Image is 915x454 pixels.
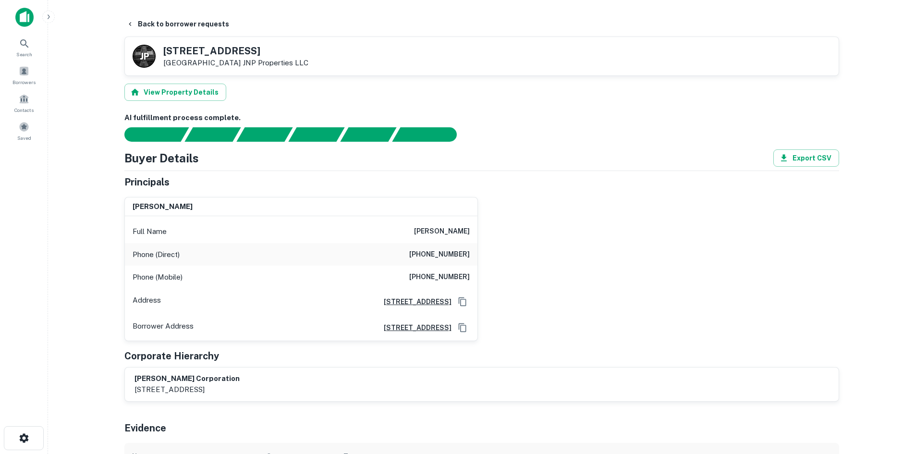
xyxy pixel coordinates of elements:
a: [STREET_ADDRESS] [376,322,451,333]
button: Copy Address [455,294,470,309]
div: AI fulfillment process complete. [392,127,468,142]
p: Full Name [133,226,167,237]
h6: [PHONE_NUMBER] [409,271,470,283]
div: Documents found, AI parsing details... [236,127,293,142]
h5: Corporate Hierarchy [124,349,219,363]
a: Contacts [3,90,45,116]
div: Sending borrower request to AI... [113,127,185,142]
p: J P [140,50,148,63]
span: Borrowers [12,78,36,86]
span: Search [16,50,32,58]
button: Export CSV [773,149,839,167]
button: View Property Details [124,84,226,101]
h6: [PHONE_NUMBER] [409,249,470,260]
span: Saved [17,134,31,142]
h6: [PERSON_NAME] [414,226,470,237]
h5: Evidence [124,421,166,435]
p: [GEOGRAPHIC_DATA] [163,59,308,67]
a: Borrowers [3,62,45,88]
a: Search [3,34,45,60]
p: [STREET_ADDRESS] [134,384,240,395]
div: Principals found, AI now looking for contact information... [288,127,344,142]
h6: [PERSON_NAME] [133,201,193,212]
a: JNP Properties LLC [243,59,308,67]
h6: AI fulfillment process complete. [124,112,839,123]
h5: Principals [124,175,170,189]
a: Saved [3,118,45,144]
a: [STREET_ADDRESS] [376,296,451,307]
div: Your request is received and processing... [184,127,241,142]
img: capitalize-icon.png [15,8,34,27]
h5: [STREET_ADDRESS] [163,46,308,56]
p: Phone (Mobile) [133,271,183,283]
span: Contacts [14,106,34,114]
h4: Buyer Details [124,149,199,167]
button: Back to borrower requests [122,15,233,33]
p: Phone (Direct) [133,249,180,260]
p: Borrower Address [133,320,194,335]
div: Principals found, still searching for contact information. This may take time... [340,127,396,142]
p: Address [133,294,161,309]
iframe: Chat Widget [867,377,915,423]
h6: [PERSON_NAME] corporation [134,373,240,384]
button: Copy Address [455,320,470,335]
